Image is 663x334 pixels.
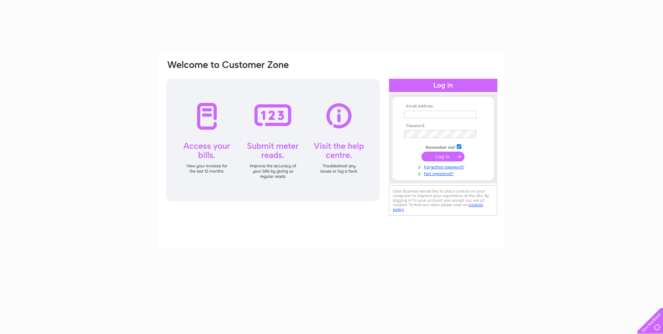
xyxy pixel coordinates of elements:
[389,185,497,216] div: Clear Business would like to place cookies on your computer to improve your experience of the sit...
[403,104,484,109] th: Email Address:
[393,202,483,212] a: cookies policy
[404,163,484,170] a: Forgotten password?
[421,152,464,161] input: Submit
[403,143,484,150] td: Remember me?
[403,124,484,128] th: Password:
[404,170,484,176] a: Not registered?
